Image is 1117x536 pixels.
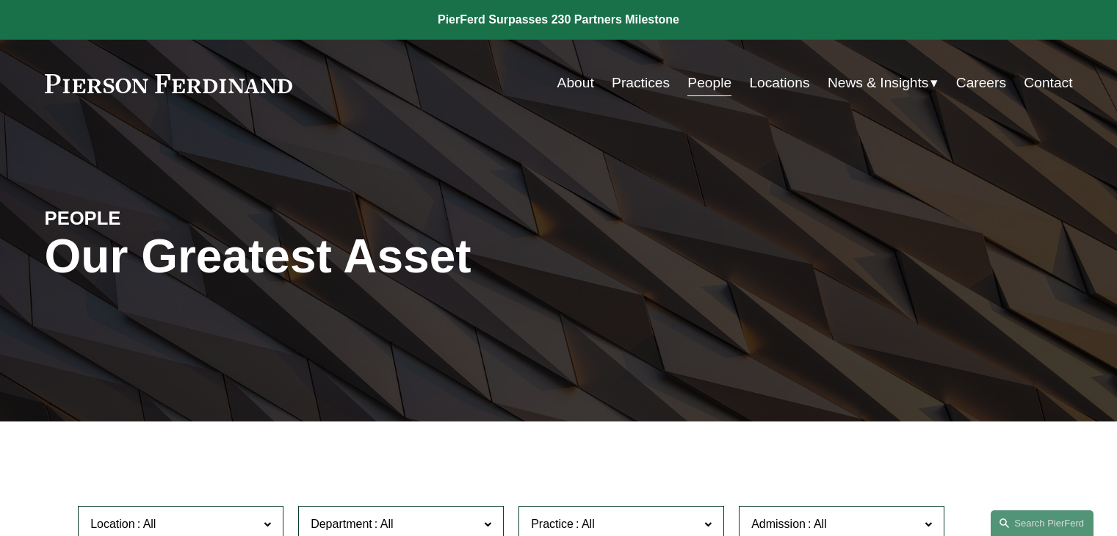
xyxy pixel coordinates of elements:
[531,518,574,530] span: Practice
[956,69,1006,97] a: Careers
[828,70,929,96] span: News & Insights
[828,69,939,97] a: folder dropdown
[45,206,302,230] h4: PEOPLE
[751,518,806,530] span: Admission
[557,69,594,97] a: About
[991,510,1093,536] a: Search this site
[90,518,135,530] span: Location
[687,69,731,97] a: People
[1024,69,1072,97] a: Contact
[311,518,372,530] span: Department
[612,69,670,97] a: Practices
[749,69,809,97] a: Locations
[45,230,730,283] h1: Our Greatest Asset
